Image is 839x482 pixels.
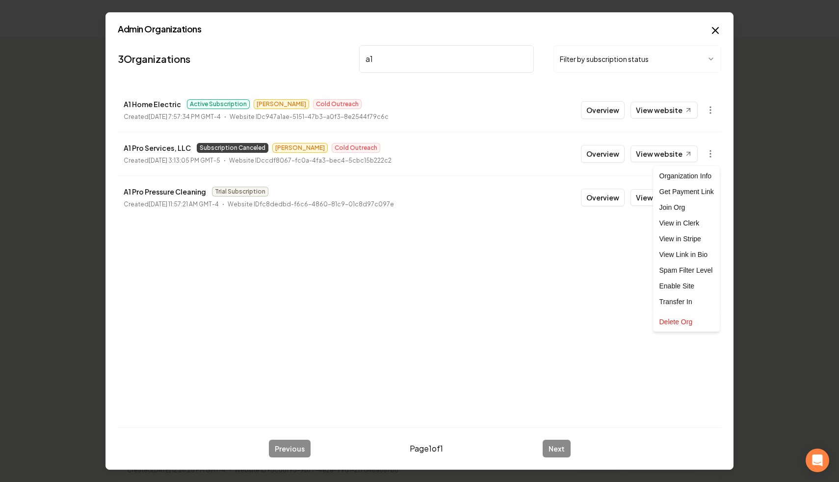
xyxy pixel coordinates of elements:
div: Spam Filter Level [655,262,718,278]
div: Get Payment Link [655,184,718,199]
a: View in Clerk [655,215,718,231]
div: Join Org [655,199,718,215]
div: Transfer In [655,294,718,310]
a: View in Stripe [655,231,718,247]
div: Organization Info [655,168,718,184]
div: Delete Org [655,314,718,330]
a: View Link in Bio [655,247,718,262]
div: Enable Site [655,278,718,294]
